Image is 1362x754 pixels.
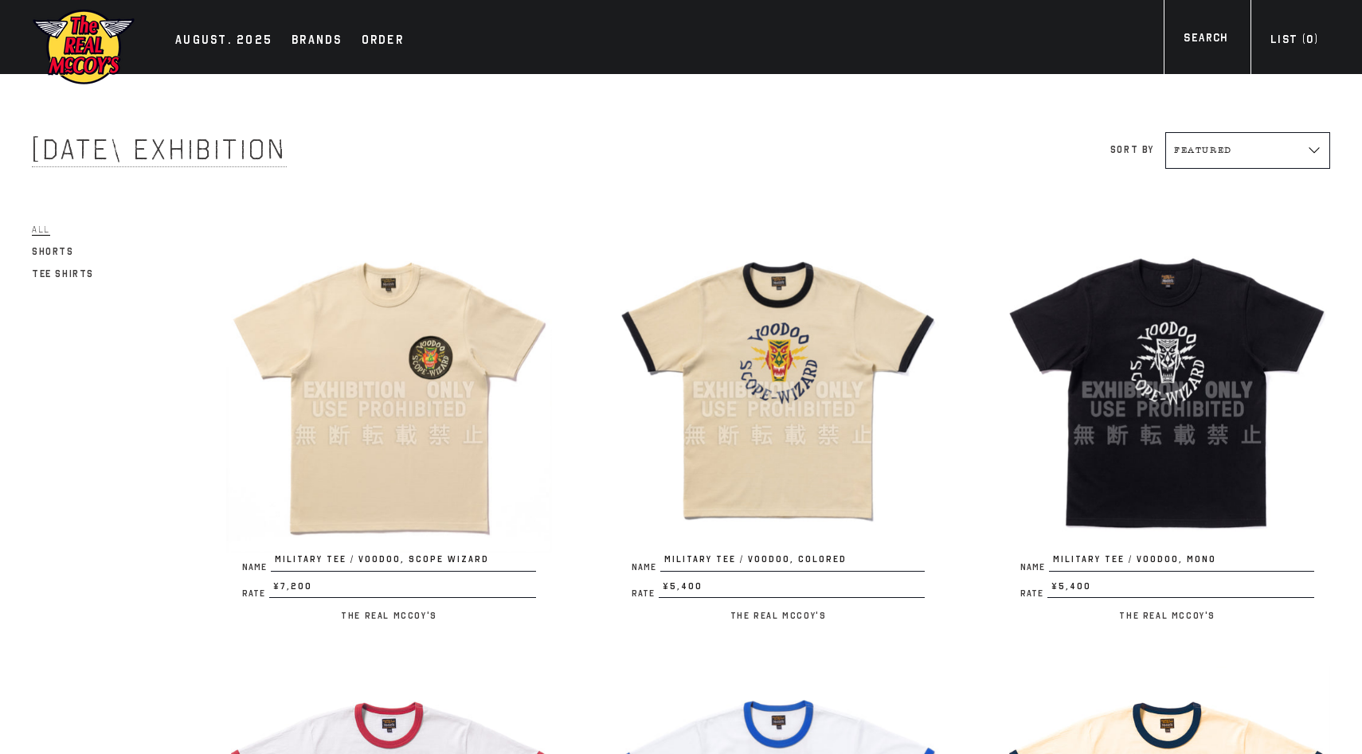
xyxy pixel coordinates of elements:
[32,8,135,86] img: mccoys-exhibition
[1164,29,1247,51] a: Search
[271,553,536,572] span: MILITARY TEE / VOODOO, SCOPE WIZARD
[175,30,272,53] div: AUGUST. 2025
[1004,228,1330,553] img: MILITARY TEE / VOODOO, MONO
[1020,563,1049,572] span: Name
[616,228,941,626] a: MILITARY TEE / VOODOO, COLORED NameMILITARY TEE / VOODOO, COLORED Rate¥5,400 The Real McCoy's
[32,132,287,167] span: [DATE] Exhibition
[616,606,941,625] p: The Real McCoy's
[32,242,74,261] a: Shorts
[660,553,926,572] span: MILITARY TEE / VOODOO, COLORED
[1184,29,1227,51] div: Search
[32,220,50,239] a: All
[226,228,552,553] img: MILITARY TEE / VOODOO, SCOPE WIZARD
[632,563,660,572] span: Name
[362,30,404,53] div: Order
[1270,31,1318,53] div: List ( )
[32,264,94,283] a: Tee Shirts
[1306,33,1313,46] span: 0
[242,589,269,598] span: Rate
[292,30,342,53] div: Brands
[616,228,941,553] img: MILITARY TEE / VOODOO, COLORED
[32,224,50,236] span: All
[1004,228,1330,626] a: MILITARY TEE / VOODOO, MONO NameMILITARY TEE / VOODOO, MONO Rate¥5,400 The Real McCoy's
[354,30,412,53] a: Order
[1110,144,1154,155] label: Sort by
[32,246,74,257] span: Shorts
[226,606,552,625] p: The Real McCoy's
[242,563,271,572] span: Name
[167,30,280,53] a: AUGUST. 2025
[1047,580,1314,599] span: ¥5,400
[1049,553,1314,572] span: MILITARY TEE / VOODOO, MONO
[632,589,659,598] span: Rate
[226,228,552,626] a: MILITARY TEE / VOODOO, SCOPE WIZARD NameMILITARY TEE / VOODOO, SCOPE WIZARD Rate¥7,200 The Real M...
[1250,31,1338,53] a: List (0)
[32,268,94,279] span: Tee Shirts
[659,580,926,599] span: ¥5,400
[1020,589,1047,598] span: Rate
[1004,606,1330,625] p: The Real McCoy's
[269,580,536,599] span: ¥7,200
